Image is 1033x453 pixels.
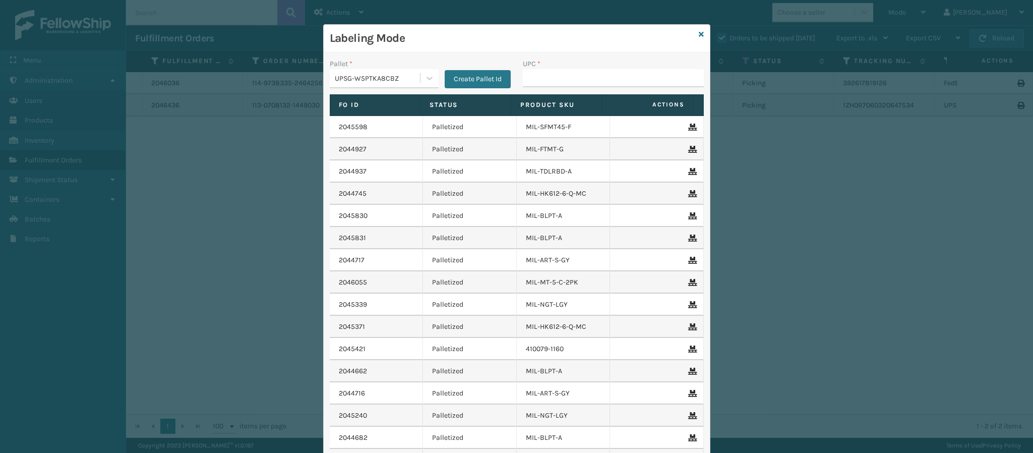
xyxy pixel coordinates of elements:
[688,390,694,397] i: Remove From Pallet
[339,211,368,221] a: 2045830
[339,166,367,177] a: 2044937
[517,160,611,183] td: MIL-TDLRBD-A
[339,233,366,243] a: 2045831
[688,279,694,286] i: Remove From Pallet
[423,205,517,227] td: Palletized
[688,190,694,197] i: Remove From Pallet
[605,96,690,113] span: Actions
[688,212,694,219] i: Remove From Pallet
[423,160,517,183] td: Palletized
[339,100,411,109] label: Fo Id
[688,323,694,330] i: Remove From Pallet
[688,257,694,264] i: Remove From Pallet
[517,271,611,294] td: MIL-MT-5-C-2PK
[520,100,592,109] label: Product SKU
[517,405,611,427] td: MIL-NGT-LGY
[688,124,694,131] i: Remove From Pallet
[517,316,611,338] td: MIL-HK612-6-Q-MC
[688,301,694,308] i: Remove From Pallet
[430,100,502,109] label: Status
[423,227,517,249] td: Palletized
[688,146,694,153] i: Remove From Pallet
[423,316,517,338] td: Palletized
[339,255,364,265] a: 2044717
[517,360,611,382] td: MIL-BLPT-A
[517,138,611,160] td: MIL-FTMT-G
[517,116,611,138] td: MIL-SFMT45-F
[517,249,611,271] td: MIL-ART-S-GY
[423,271,517,294] td: Palletized
[339,366,367,376] a: 2044662
[339,433,368,443] a: 2044682
[445,70,511,88] button: Create Pallet Id
[339,300,367,310] a: 2045339
[423,427,517,449] td: Palletized
[423,116,517,138] td: Palletized
[339,322,365,332] a: 2045371
[339,277,367,288] a: 2046055
[330,31,695,46] h3: Labeling Mode
[688,434,694,441] i: Remove From Pallet
[517,294,611,316] td: MIL-NGT-LGY
[423,382,517,405] td: Palletized
[517,338,611,360] td: 410079-1160
[688,412,694,419] i: Remove From Pallet
[339,344,366,354] a: 2045421
[423,138,517,160] td: Palletized
[423,294,517,316] td: Palletized
[423,405,517,427] td: Palletized
[339,122,368,132] a: 2045598
[330,59,352,69] label: Pallet
[688,346,694,353] i: Remove From Pallet
[688,368,694,375] i: Remove From Pallet
[339,411,367,421] a: 2045240
[423,249,517,271] td: Palletized
[339,189,367,199] a: 2044745
[517,427,611,449] td: MIL-BLPT-A
[517,205,611,227] td: MIL-BLPT-A
[335,73,421,84] div: UPSG-W5PTKA8CBZ
[688,168,694,175] i: Remove From Pallet
[517,227,611,249] td: MIL-BLPT-A
[339,388,365,399] a: 2044716
[423,183,517,205] td: Palletized
[517,382,611,405] td: MIL-ART-S-GY
[523,59,540,69] label: UPC
[423,360,517,382] td: Palletized
[688,235,694,242] i: Remove From Pallet
[423,338,517,360] td: Palletized
[339,144,367,154] a: 2044927
[517,183,611,205] td: MIL-HK612-6-Q-MC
